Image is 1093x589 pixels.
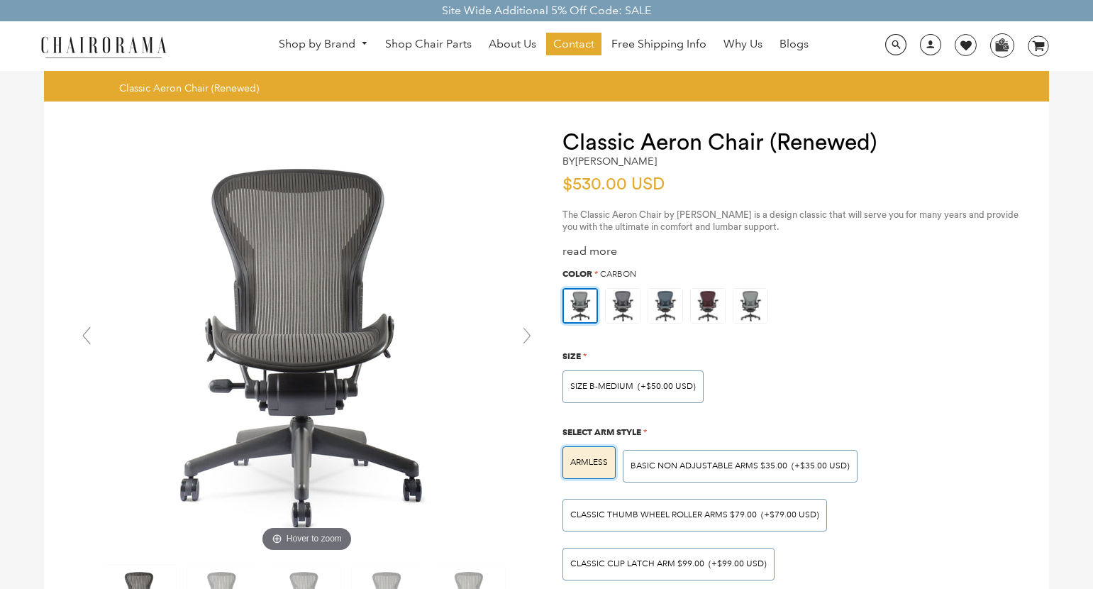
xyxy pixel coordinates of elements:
span: BASIC NON ADJUSTABLE ARMS $35.00 [631,461,787,471]
span: The Classic Aeron Chair by [PERSON_NAME] is a design classic that will serve you for many years a... [562,210,1019,231]
span: Why Us [723,37,762,52]
div: read more [562,244,1021,259]
a: Blogs [772,33,816,55]
span: (+$35.00 USD) [792,462,850,470]
span: Classic Aeron Chair (Renewed) [119,82,259,94]
img: https://apo-admin.mageworx.com/front/img/chairorama.myshopify.com/ae6848c9e4cbaa293e2d516f385ec6e... [564,290,597,322]
span: Carbon [600,269,636,280]
span: Select Arm Style [562,426,641,437]
a: Free Shipping Info [604,33,714,55]
nav: DesktopNavigation [235,33,853,59]
span: ARMLESS [570,457,608,468]
span: Shop Chair Parts [385,37,472,52]
span: (+$79.00 USD) [761,511,819,519]
a: Shop Chair Parts [378,33,479,55]
span: Blogs [779,37,809,52]
img: Classic Aeron Chair (Renewed) - chairorama [94,130,519,556]
span: Free Shipping Info [611,37,706,52]
a: Why Us [716,33,770,55]
span: About Us [489,37,536,52]
span: Classic Clip Latch Arm $99.00 [570,558,704,569]
span: $530.00 USD [562,176,665,193]
span: Color [562,268,592,279]
nav: breadcrumbs [119,82,264,94]
img: chairorama [33,34,174,59]
img: WhatsApp_Image_2024-07-12_at_16.23.01.webp [991,34,1013,55]
span: Size [562,351,581,361]
img: https://apo-admin.mageworx.com/front/img/chairorama.myshopify.com/ae6848c9e4cbaa293e2d516f385ec6e... [733,289,767,323]
a: Shop by Brand [272,33,375,55]
span: (+$50.00 USD) [638,382,696,391]
h1: Classic Aeron Chair (Renewed) [562,130,1021,155]
span: (+$99.00 USD) [709,560,767,568]
a: Contact [546,33,601,55]
img: https://apo-admin.mageworx.com/front/img/chairorama.myshopify.com/f0a8248bab2644c909809aada6fe08d... [691,289,725,323]
a: Classic Aeron Chair (Renewed) - chairoramaHover to zoom [94,335,519,348]
span: SIZE B-MEDIUM [570,381,633,392]
img: https://apo-admin.mageworx.com/front/img/chairorama.myshopify.com/f520d7dfa44d3d2e85a5fe9a0a95ca9... [606,289,640,323]
a: About Us [482,33,543,55]
a: [PERSON_NAME] [575,155,657,167]
img: https://apo-admin.mageworx.com/front/img/chairorama.myshopify.com/934f279385142bb1386b89575167202... [648,289,682,323]
h2: by [562,155,657,167]
span: Classic Thumb Wheel Roller Arms $79.00 [570,510,757,520]
span: Contact [553,37,594,52]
